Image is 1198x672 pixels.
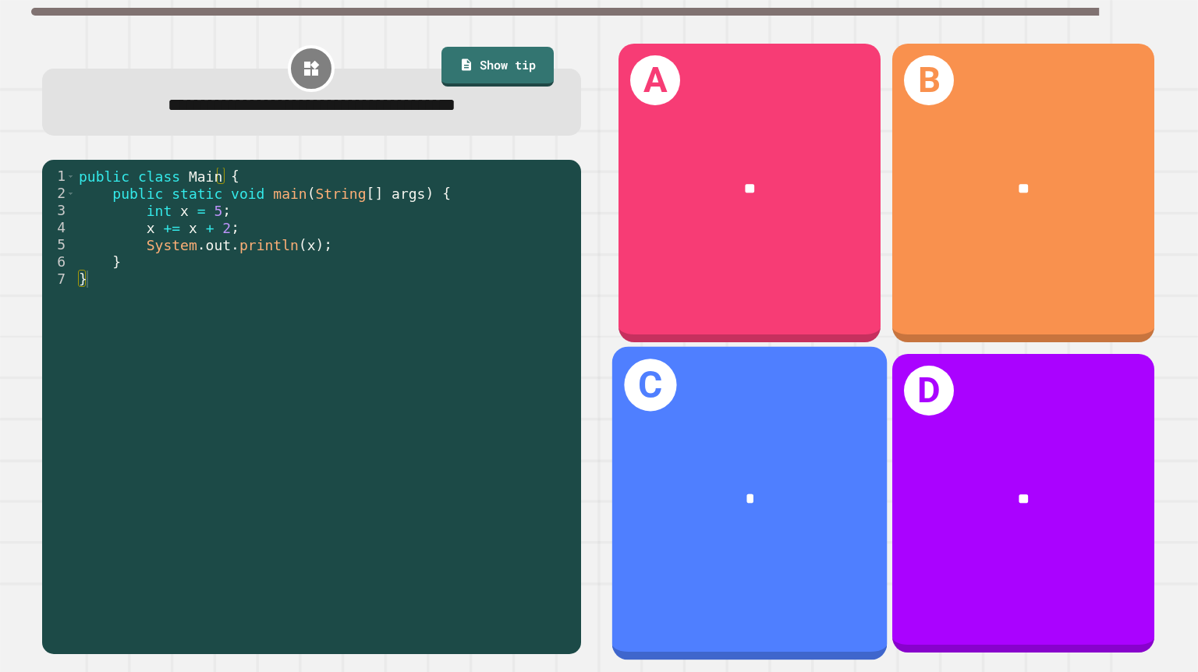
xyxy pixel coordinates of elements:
h1: B [904,55,954,105]
h1: D [904,366,954,416]
span: Toggle code folding, rows 2 through 6 [66,185,75,202]
div: 7 [42,271,76,288]
h1: A [630,55,680,105]
a: Show tip [441,47,554,87]
div: 5 [42,236,76,253]
div: 6 [42,253,76,271]
h1: C [625,359,677,411]
div: 4 [42,219,76,236]
div: 3 [42,202,76,219]
div: 2 [42,185,76,202]
div: 1 [42,168,76,185]
span: Toggle code folding, rows 1 through 7 [66,168,75,185]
